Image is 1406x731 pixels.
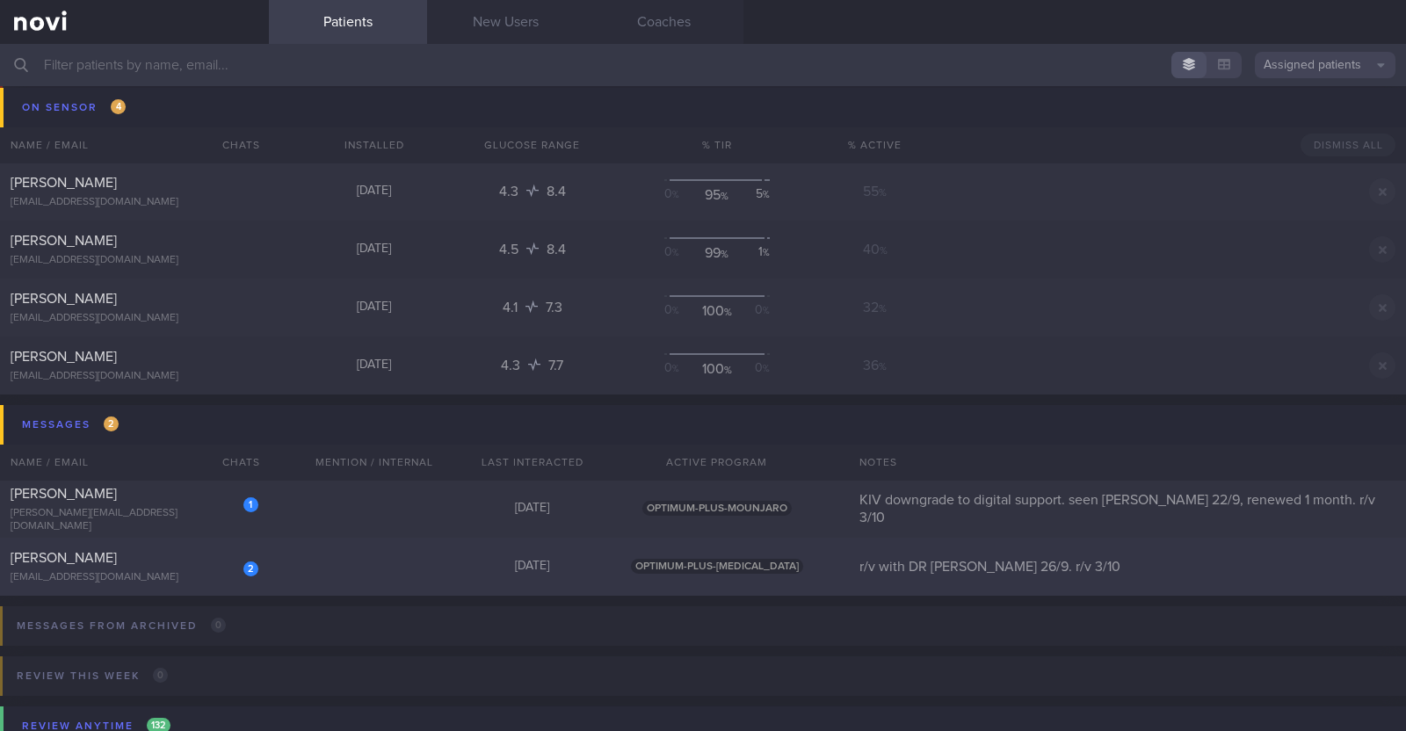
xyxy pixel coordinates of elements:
div: [DATE] [295,300,453,315]
div: 36 [823,357,928,374]
div: 99 [700,244,733,262]
sub: % [721,192,728,202]
div: KIV downgrade to digital support. seen [PERSON_NAME] 22/9, renewed 1 month. r/v 3/10 [849,491,1406,526]
div: 1 [243,497,258,512]
div: [DATE] [453,559,612,575]
div: [DATE] [295,184,453,199]
sub: % [672,365,679,373]
sub: % [879,188,887,199]
span: 0 [153,668,168,683]
span: [PERSON_NAME] [11,487,117,501]
div: Active Program [612,445,823,480]
div: Chats [199,127,269,163]
sub: % [763,191,770,199]
div: 0 [664,244,697,262]
sub: % [724,365,732,376]
sub: % [672,249,679,257]
span: 4 [111,99,126,114]
div: [EMAIL_ADDRESS][DOMAIN_NAME] [11,370,258,383]
div: % Active [823,127,928,163]
div: [EMAIL_ADDRESS][DOMAIN_NAME] [11,196,258,209]
sub: % [672,307,679,315]
div: Review this week [12,664,172,688]
span: 8.4 [547,242,566,257]
div: 0 [664,186,697,204]
div: Mention / Internal [295,445,453,480]
div: [EMAIL_ADDRESS][DOMAIN_NAME] [11,254,258,267]
span: [PERSON_NAME] [11,176,117,190]
span: 8.4 [547,185,566,199]
div: 100 [700,302,733,320]
span: [PERSON_NAME] [11,292,117,306]
button: Assigned patients [1255,52,1395,78]
span: [PERSON_NAME] [11,350,117,364]
div: Installed [295,127,453,163]
span: 0 [211,618,226,633]
span: OPTIMUM-PLUS-[MEDICAL_DATA] [631,559,803,574]
sub: % [879,304,887,315]
div: Chats [199,445,269,480]
div: 0 [664,360,697,378]
div: 40 [823,241,928,258]
div: 0 [664,302,697,320]
div: 1 [737,244,770,262]
div: 32 [823,299,928,316]
sub: % [672,191,679,199]
span: 7.7 [548,358,563,373]
span: 7.3 [546,300,562,315]
span: 4.3 [501,358,524,373]
div: 100 [700,360,733,378]
div: 95 [700,186,733,204]
div: Glucose Range [453,127,612,163]
div: [DATE] [453,501,612,517]
span: [PERSON_NAME] [11,551,117,565]
div: 0 [737,302,770,320]
span: 4.3 [499,185,522,199]
span: 4.5 [499,242,522,257]
div: [EMAIL_ADDRESS][DOMAIN_NAME] [11,312,258,325]
div: 2 [243,561,258,576]
span: 2 [104,416,119,431]
sub: % [880,246,888,257]
div: Last Interacted [453,445,612,480]
sub: % [763,249,770,257]
sub: % [763,307,770,315]
div: Messages from Archived [12,614,230,638]
span: 4.1 [503,300,521,315]
div: [PERSON_NAME][EMAIL_ADDRESS][DOMAIN_NAME] [11,507,258,533]
sub: % [724,308,732,318]
sub: % [721,250,728,260]
div: Notes [849,445,1406,480]
div: [EMAIL_ADDRESS][DOMAIN_NAME] [11,571,258,584]
div: Messages [18,413,123,437]
sub: % [763,365,770,373]
span: [PERSON_NAME] [11,234,117,248]
div: [DATE] [295,242,453,257]
span: OPTIMUM-PLUS-MOUNJARO [642,501,792,516]
div: On sensor [18,96,130,119]
div: r/v with DR [PERSON_NAME] 26/9. r/v 3/10 [849,558,1406,575]
div: 55 [823,183,928,200]
div: 0 [737,360,770,378]
div: [DATE] [295,358,453,373]
div: 5 [737,186,770,204]
button: Dismiss All [1301,134,1395,156]
div: % TIR [612,127,823,163]
sub: % [879,362,887,373]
